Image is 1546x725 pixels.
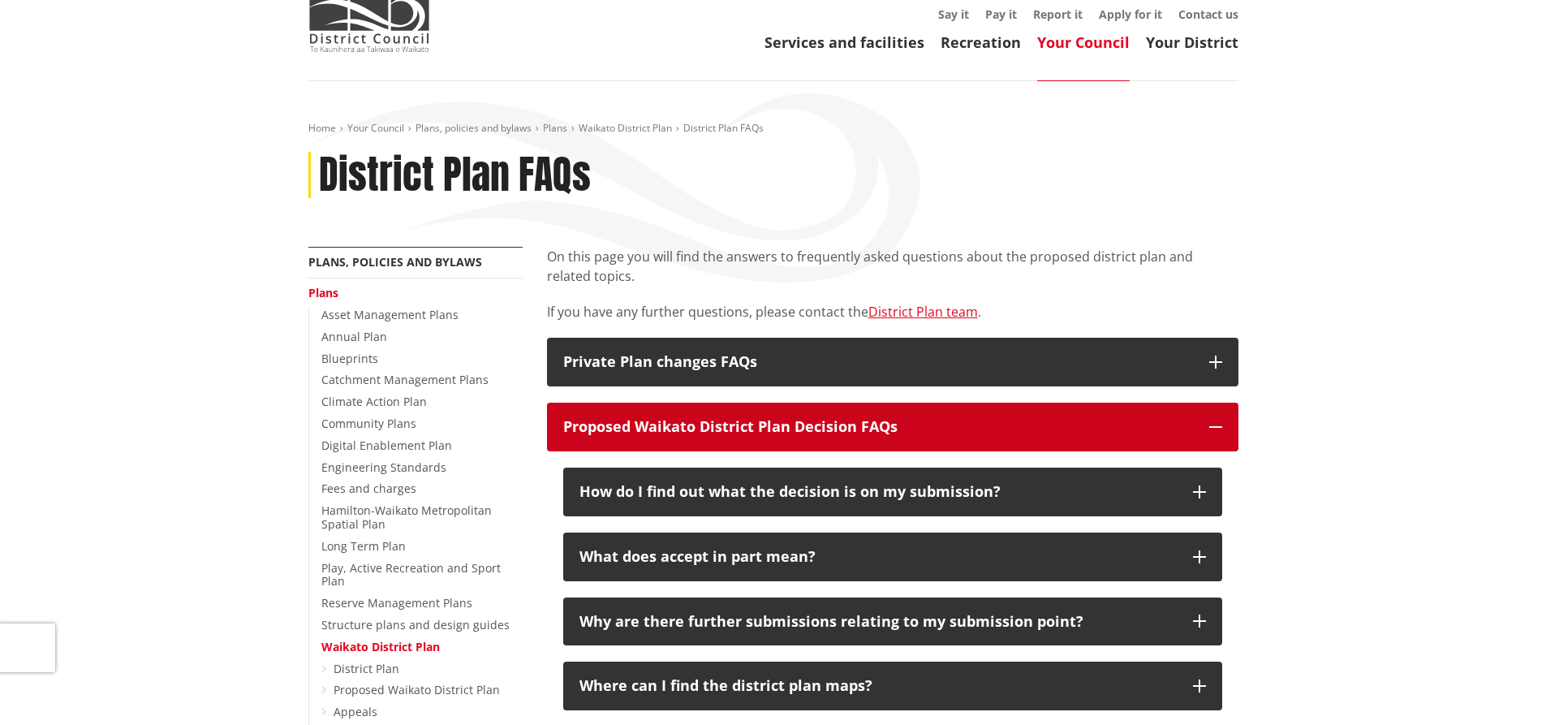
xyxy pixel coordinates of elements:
[547,247,1238,286] p: On this page you will find the answers to frequently asked questions about the proposed district ...
[985,6,1017,22] a: Pay it
[319,152,591,199] h1: District Plan FAQs
[563,662,1222,710] button: Where can I find the district plan maps?
[563,598,1222,646] button: Why are there further submissions relating to my submission point?
[547,403,1238,451] button: Proposed Waikato District Plan Decision FAQs
[868,303,978,321] a: District Plan team
[579,549,1177,565] div: What does accept in part mean?
[543,121,567,135] a: Plans
[308,254,482,270] a: Plans, policies and bylaws
[347,121,404,135] a: Your Council
[321,351,378,366] a: Blueprints
[683,121,764,135] span: District Plan FAQs
[941,32,1021,52] a: Recreation
[334,682,500,697] a: Proposed Waikato District Plan
[1099,6,1162,22] a: Apply for it
[1471,657,1530,715] iframe: Messenger Launcher
[308,122,1238,136] nav: breadcrumb
[563,354,1193,370] h3: Private Plan changes FAQs
[579,614,1177,630] div: Why are there further submissions relating to my submission point?
[321,538,406,554] a: Long Term Plan
[416,121,532,135] a: Plans, policies and bylaws
[547,302,1238,322] p: If you have any further questions, please contact the .
[321,595,472,611] a: Reserve Management Plans
[321,560,501,589] a: Play, Active Recreation and Sport Plan
[938,6,969,22] a: Say it
[547,338,1238,386] button: Private Plan changes FAQs
[334,661,399,676] a: District Plan
[579,121,672,135] a: Waikato District Plan
[334,704,377,719] a: Appeals
[1037,32,1130,52] a: Your Council
[764,32,924,52] a: Services and facilities
[321,617,510,632] a: Structure plans and design guides
[1033,6,1083,22] a: Report it
[579,678,1177,694] div: Where can I find the district plan maps?
[308,121,336,135] a: Home
[321,372,489,387] a: Catchment Management Plans
[308,285,338,300] a: Plans
[321,460,446,475] a: Engineering Standards
[321,503,492,532] a: Hamilton-Waikato Metropolitan Spatial Plan
[321,329,387,344] a: Annual Plan
[321,416,416,431] a: Community Plans
[563,533,1222,581] button: What does accept in part mean?
[563,468,1222,516] button: How do I find out what the decision is on my submission?
[579,484,1177,500] div: How do I find out what the decision is on my submission?
[1178,6,1238,22] a: Contact us
[321,481,416,496] a: Fees and charges
[321,438,452,453] a: Digital Enablement Plan
[1146,32,1238,52] a: Your District
[321,394,427,409] a: Climate Action Plan
[321,639,440,654] a: Waikato District Plan
[563,419,1193,435] h3: Proposed Waikato District Plan Decision FAQs
[321,307,459,322] a: Asset Management Plans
